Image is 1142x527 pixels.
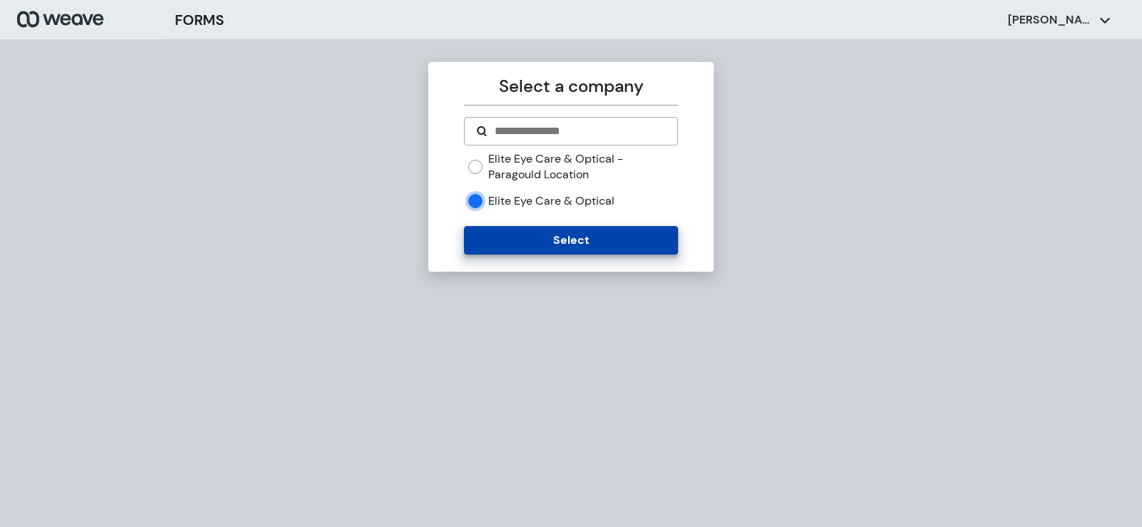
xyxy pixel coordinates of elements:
[488,193,615,209] label: Elite Eye Care & Optical
[1008,12,1093,28] p: [PERSON_NAME]
[464,226,677,255] button: Select
[493,123,665,140] input: Search
[464,73,677,99] p: Select a company
[175,9,224,31] h3: FORMS
[488,151,677,182] label: Elite Eye Care & Optical - Paragould Location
